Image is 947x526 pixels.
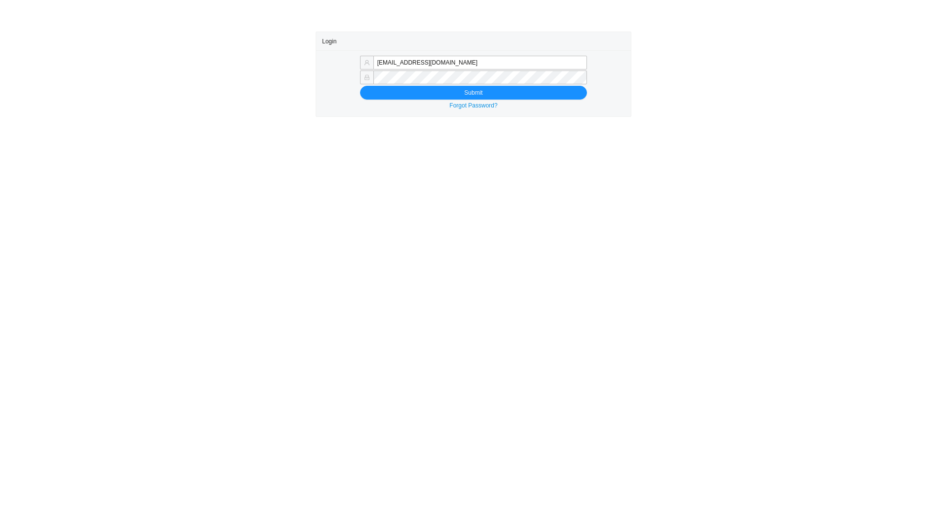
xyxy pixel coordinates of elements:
[322,32,625,50] div: Login
[364,60,370,66] span: user
[364,74,370,80] span: lock
[373,56,587,70] input: Email
[449,102,497,109] a: Forgot Password?
[360,86,587,100] button: Submit
[464,88,482,98] span: Submit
